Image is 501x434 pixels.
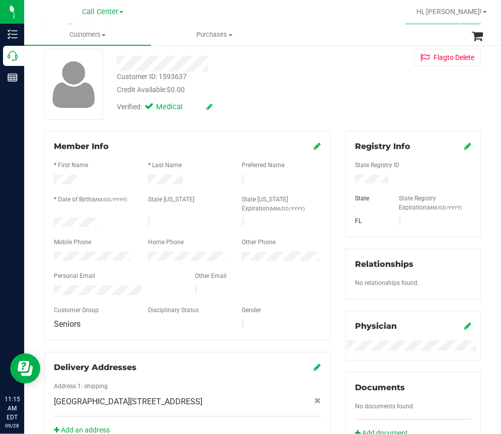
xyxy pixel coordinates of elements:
span: Medical [156,102,196,113]
div: Verified: [117,102,212,113]
span: Delivery Addresses [54,363,136,372]
label: Last Name [152,161,182,170]
label: Mobile Phone [54,238,91,247]
img: user-icon.png [47,58,100,110]
label: Disciplinary Status [148,306,199,315]
span: Registry Info [355,141,410,151]
inline-svg: Reports [8,73,18,83]
a: Purchases [151,24,278,45]
button: Flagto Delete [414,49,481,66]
label: Personal Email [54,271,95,280]
span: [GEOGRAPHIC_DATA][STREET_ADDRESS] [54,396,202,408]
p: 09/28 [5,422,20,429]
label: No relationships found. [355,278,419,287]
label: Gender [242,306,261,315]
span: Seniors [54,319,81,329]
label: Preferred Name [242,161,284,170]
span: (MM/DD/YYYY) [426,205,462,210]
span: Purchases [152,30,277,39]
span: Documents [355,383,405,392]
label: Other Phone [242,238,275,247]
a: Add an address [54,426,110,434]
span: Member Info [54,141,109,151]
label: State Registry ID [355,161,399,170]
label: State [US_STATE] Expiration [242,195,321,213]
span: Customers [24,30,151,39]
span: (MM/DD/YYYY) [269,206,305,211]
label: Home Phone [148,238,184,247]
label: Customer Group [54,306,99,315]
label: State Registry Expiration [399,194,471,212]
inline-svg: Inventory [8,29,18,39]
div: Customer ID: 1593637 [117,71,187,82]
div: State [347,194,391,203]
div: Credit Available: [117,85,328,95]
label: First Name [58,161,88,170]
label: State [US_STATE] [148,195,194,204]
span: (MM/DD/YYYY) [92,197,127,202]
span: No documents found. [355,403,414,410]
label: Date of Birth [58,195,127,204]
inline-svg: Call Center [8,51,18,61]
div: FL [347,216,391,226]
p: 11:15 AM EDT [5,395,20,422]
label: Address 1: shipping [54,382,108,391]
span: Call Center [82,8,118,16]
span: Hi, [PERSON_NAME]! [416,8,482,16]
a: Customers [24,24,151,45]
iframe: Resource center [10,353,40,384]
label: Other Email [195,271,227,280]
span: Relationships [355,259,413,269]
span: Physician [355,321,397,331]
span: $0.00 [167,86,185,94]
